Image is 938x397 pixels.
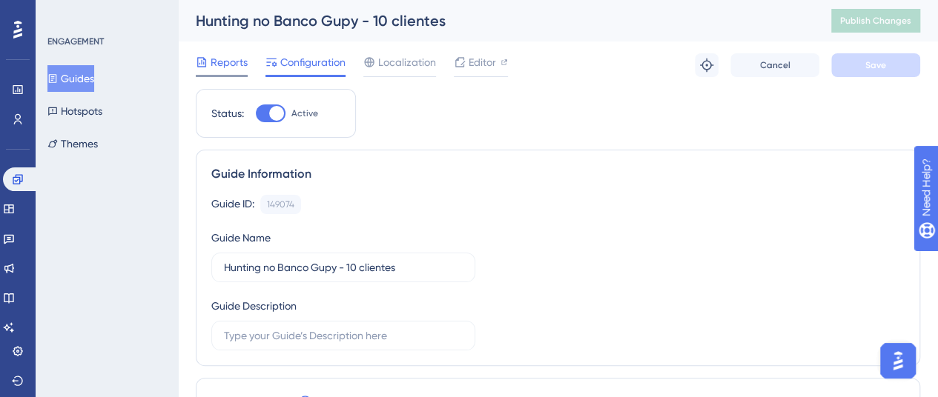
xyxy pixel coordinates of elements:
[224,327,463,344] input: Type your Guide’s Description here
[211,53,248,71] span: Reports
[865,59,886,71] span: Save
[267,198,294,210] div: 149074
[730,53,819,77] button: Cancel
[211,195,254,214] div: Guide ID:
[47,98,102,124] button: Hotspots
[831,53,920,77] button: Save
[47,65,94,92] button: Guides
[876,338,920,383] iframe: UserGuiding AI Assistant Launcher
[196,10,794,31] div: Hunting no Banco Gupy - 10 clientes
[47,36,104,47] div: ENGAGEMENT
[840,15,911,27] span: Publish Changes
[224,259,463,276] input: Type your Guide’s Name here
[280,53,346,71] span: Configuration
[831,9,920,33] button: Publish Changes
[211,229,271,247] div: Guide Name
[211,104,244,122] div: Status:
[291,107,318,119] span: Active
[469,53,496,71] span: Editor
[378,53,436,71] span: Localization
[35,4,93,21] span: Need Help?
[211,165,905,183] div: Guide Information
[47,130,98,157] button: Themes
[211,297,297,315] div: Guide Description
[760,59,790,71] span: Cancel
